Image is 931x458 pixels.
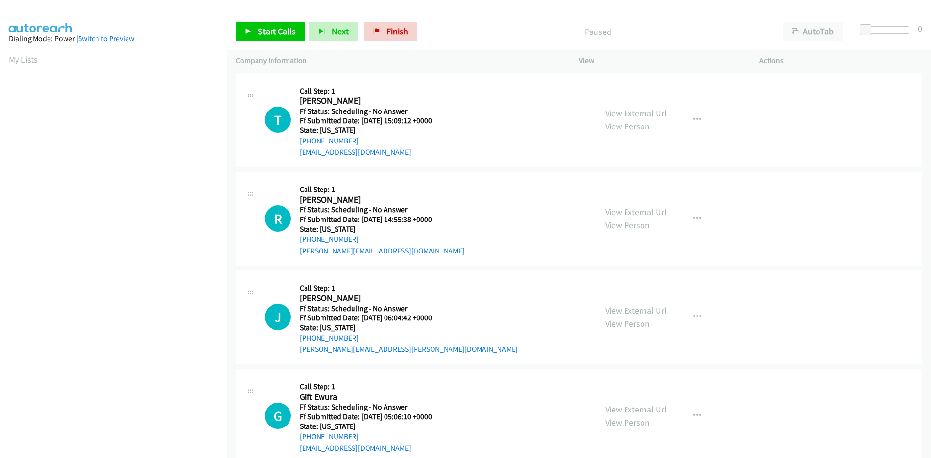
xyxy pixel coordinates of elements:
a: View Person [605,417,650,428]
h5: Ff Submitted Date: [DATE] 06:04:42 +0000 [300,313,518,323]
p: View [579,55,742,66]
h1: G [265,403,291,429]
div: The call is yet to be attempted [265,107,291,133]
span: Next [332,26,349,37]
a: View Person [605,121,650,132]
a: View External Url [605,305,667,316]
h5: State: [US_STATE] [300,224,465,234]
div: 0 [918,22,922,35]
button: AutoTab [783,22,843,41]
div: The call is yet to be attempted [265,304,291,330]
div: The call is yet to be attempted [265,205,291,232]
a: My Lists [9,54,38,65]
h5: Ff Submitted Date: [DATE] 05:06:10 +0000 [300,412,444,422]
a: View External Url [605,108,667,119]
h5: Ff Submitted Date: [DATE] 14:55:38 +0000 [300,215,465,224]
h5: State: [US_STATE] [300,323,518,332]
a: [PHONE_NUMBER] [300,235,359,244]
h1: J [265,304,291,330]
h5: Ff Status: Scheduling - No Answer [300,205,465,215]
span: Start Calls [258,26,296,37]
a: [PERSON_NAME][EMAIL_ADDRESS][DOMAIN_NAME] [300,246,465,255]
h2: [PERSON_NAME] [300,95,444,107]
a: [PHONE_NUMBER] [300,333,359,343]
h2: [PERSON_NAME] [300,194,444,205]
h5: Ff Submitted Date: [DATE] 15:09:12 +0000 [300,116,444,126]
p: Company Information [236,55,562,66]
div: The call is yet to be attempted [265,403,291,429]
h5: Ff Status: Scheduling - No Answer [300,304,518,314]
a: [PHONE_NUMBER] [300,432,359,441]
h5: Call Step: 1 [300,382,444,392]
h5: Call Step: 1 [300,185,465,194]
a: [EMAIL_ADDRESS][DOMAIN_NAME] [300,147,411,157]
h5: Call Step: 1 [300,284,518,293]
button: Next [309,22,358,41]
h5: Ff Status: Scheduling - No Answer [300,402,444,412]
a: View Person [605,318,650,329]
p: Actions [759,55,922,66]
h1: T [265,107,291,133]
a: Start Calls [236,22,305,41]
p: Paused [431,25,765,38]
h2: [PERSON_NAME] [300,293,444,304]
div: Delay between calls (in seconds) [865,26,909,34]
h5: Ff Status: Scheduling - No Answer [300,107,444,116]
h2: Gift Ewura [300,392,444,403]
h1: R [265,205,291,232]
div: Dialing Mode: Power | [9,33,218,45]
h5: Call Step: 1 [300,86,444,96]
a: Switch to Preview [78,34,134,43]
a: [PHONE_NUMBER] [300,136,359,145]
h5: State: [US_STATE] [300,422,444,431]
a: [EMAIL_ADDRESS][DOMAIN_NAME] [300,443,411,453]
span: Finish [386,26,408,37]
a: [PERSON_NAME][EMAIL_ADDRESS][PERSON_NAME][DOMAIN_NAME] [300,345,518,354]
a: View Person [605,220,650,231]
a: View External Url [605,404,667,415]
a: Finish [364,22,417,41]
h5: State: [US_STATE] [300,126,444,135]
a: View External Url [605,206,667,218]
